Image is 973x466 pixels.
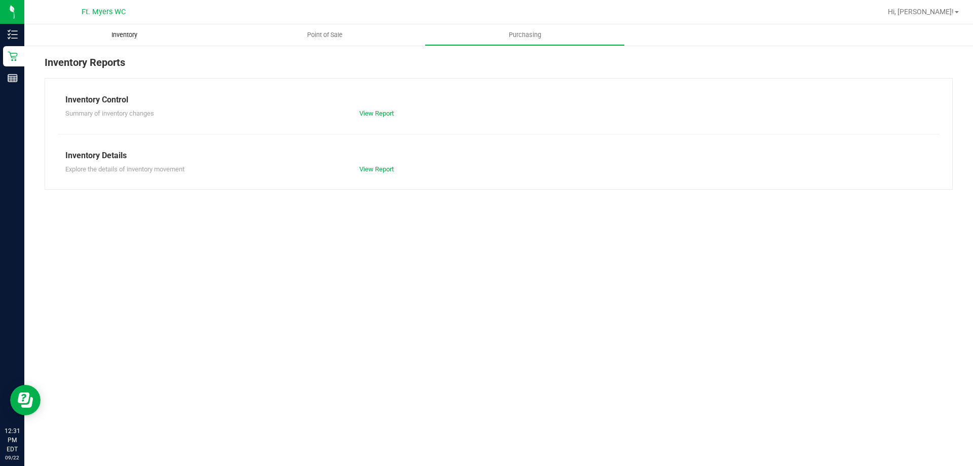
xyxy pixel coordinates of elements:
span: Explore the details of inventory movement [65,165,184,173]
span: Summary of inventory changes [65,110,154,117]
a: Inventory [24,24,224,46]
a: Point of Sale [224,24,425,46]
a: Purchasing [425,24,625,46]
p: 12:31 PM EDT [5,426,20,454]
iframe: Resource center [10,385,41,415]
div: Inventory Details [65,150,932,162]
inline-svg: Reports [8,73,18,83]
div: Inventory Control [65,94,932,106]
a: View Report [359,110,394,117]
span: Ft. Myers WC [82,8,126,16]
inline-svg: Retail [8,51,18,61]
span: Inventory [98,30,151,40]
p: 09/22 [5,454,20,461]
span: Purchasing [495,30,555,40]
div: Inventory Reports [45,55,953,78]
a: View Report [359,165,394,173]
span: Hi, [PERSON_NAME]! [888,8,954,16]
inline-svg: Inventory [8,29,18,40]
span: Point of Sale [293,30,356,40]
